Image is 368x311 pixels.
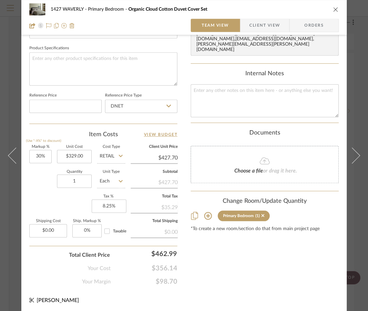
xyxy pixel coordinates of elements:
span: 1427 WAVERLY [51,7,88,12]
label: Product Specifications [29,47,69,50]
div: Item Costs [29,131,177,139]
div: Change Room/Update Quantity [191,198,339,205]
span: Primary Bedroom [88,7,128,12]
span: Organic Cloud Cotton Duvet Cover Set [128,7,207,12]
img: 535f6a3d-80b5-4f86-8924-cf395a844d5e_48x40.jpg [29,3,45,16]
label: Ship. Markup % [72,219,102,223]
label: Shipping Cost [29,219,67,223]
div: $462.99 [113,247,180,260]
label: Quantity [57,170,92,173]
div: $0.00 [131,225,178,237]
button: close [333,6,339,12]
label: Cost Type [97,145,125,149]
span: Orders [297,19,331,32]
label: Markup % [29,145,52,149]
label: Total Tax [131,195,178,198]
label: Total Shipping [131,219,178,223]
div: $427.70 [131,176,178,188]
span: Total Client Price [69,251,110,259]
div: *To create a new room/section do that from main project page [191,226,339,232]
span: or drag it here. [263,168,297,173]
span: Your Cost [88,264,111,272]
label: Unit Cost [57,145,92,149]
span: Team View [202,19,229,32]
div: $35.29 [131,201,178,213]
span: Client View [249,19,280,32]
span: $98.70 [111,278,177,286]
span: Choose a file [234,168,263,173]
label: Reference Price [29,94,57,97]
div: (1) [255,213,260,218]
div: [EMAIL_ADDRESS][DOMAIN_NAME] , [EMAIL_ADDRESS][DOMAIN_NAME] , [EMAIL_ADDRESS][DOMAIN_NAME] , [PER... [196,31,336,53]
label: Unit Type [97,170,125,173]
span: $356.14 [111,264,177,272]
label: Client Unit Price [131,145,178,149]
span: [PERSON_NAME] [37,298,79,303]
div: Primary Bedroom [223,213,254,218]
label: Subtotal [131,170,178,173]
img: Remove from project [69,23,75,28]
span: Your Margin [82,278,111,286]
label: Reference Price Type [105,94,142,97]
div: Documents [191,130,339,137]
div: Internal Notes [191,70,339,78]
label: Tax % [92,195,125,198]
span: Taxable [113,229,126,233]
a: View Budget [144,131,178,139]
